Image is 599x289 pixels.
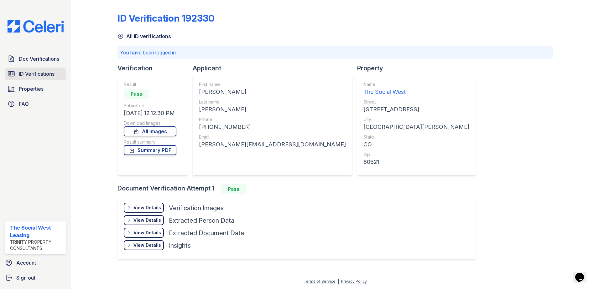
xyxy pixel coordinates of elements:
[133,217,161,223] div: View Details
[363,105,469,114] div: [STREET_ADDRESS]
[124,139,176,145] div: Result summary
[3,20,69,33] img: CE_Logo_Blue-a8612792a0a2168367f1c8372b55b34899dd931a85d93a1a3d3e32e68fde9ad4.png
[304,279,336,284] a: Terms of Service
[3,256,69,269] a: Account
[363,99,469,105] div: Street
[169,216,234,225] div: Extracted Person Data
[117,13,215,24] div: ID Verification 192330
[19,70,55,78] span: ID Verifications
[124,89,149,99] div: Pass
[120,49,550,56] p: You have been logged in
[133,230,161,236] div: View Details
[133,205,161,211] div: View Details
[19,55,59,63] span: Doc Verifications
[19,100,29,108] span: FAQ
[5,53,66,65] a: Doc Verifications
[124,109,176,118] div: [DATE] 12:12:30 PM
[363,88,469,96] div: The Social West
[199,134,346,140] div: Email
[363,116,469,123] div: City
[199,116,346,123] div: Phone
[16,274,35,281] span: Sign out
[117,33,171,40] a: All ID verifications
[16,259,36,266] span: Account
[169,204,224,212] div: Verification Images
[3,271,69,284] a: Sign out
[357,64,481,73] div: Property
[133,242,161,248] div: View Details
[117,64,193,73] div: Verification
[363,140,469,149] div: CO
[169,241,191,250] div: Insights
[363,134,469,140] div: State
[117,184,481,194] div: Document Verification Attempt 1
[124,81,176,88] div: Result
[169,229,244,237] div: Extracted Document Data
[363,158,469,166] div: 80521
[124,145,176,155] a: Summary PDF
[19,85,44,93] span: Properties
[573,264,593,283] iframe: chat widget
[338,279,339,284] div: |
[199,88,346,96] div: [PERSON_NAME]
[124,103,176,109] div: Submitted
[221,184,246,194] div: Pass
[363,81,469,96] a: Name The Social West
[5,83,66,95] a: Properties
[5,98,66,110] a: FAQ
[199,105,346,114] div: [PERSON_NAME]
[199,140,346,149] div: [PERSON_NAME][EMAIL_ADDRESS][DOMAIN_NAME]
[199,81,346,88] div: First name
[10,239,64,251] div: Trinity Property Consultants
[193,64,357,73] div: Applicant
[363,151,469,158] div: Zip
[124,120,176,126] div: Download Images
[363,81,469,88] div: Name
[363,123,469,131] div: [GEOGRAPHIC_DATA][PERSON_NAME]
[10,224,64,239] div: The Social West Leasing
[341,279,367,284] a: Privacy Policy
[199,123,346,131] div: [PHONE_NUMBER]
[5,68,66,80] a: ID Verifications
[199,99,346,105] div: Last name
[124,126,176,136] a: All Images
